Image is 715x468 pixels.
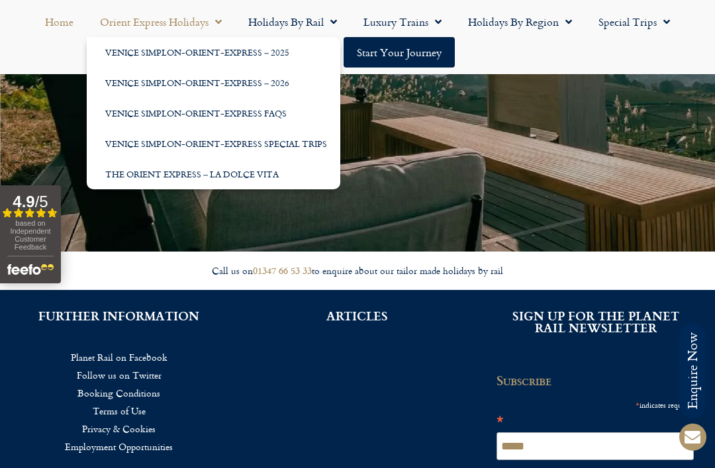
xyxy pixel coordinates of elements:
[20,366,218,384] a: Follow us on Twitter
[20,402,218,420] a: Terms of Use
[87,37,340,189] ul: Orient Express Holidays
[258,310,457,322] h2: ARTICLES
[20,438,218,455] a: Employment Opportunities
[20,384,218,402] a: Booking Conditions
[20,420,218,438] a: Privacy & Cookies
[20,348,218,455] nav: Menu
[350,7,455,37] a: Luxury Trains
[20,310,218,322] h2: FURTHER INFORMATION
[87,68,340,98] a: Venice Simplon-Orient-Express – 2026
[87,7,235,37] a: Orient Express Holidays
[235,7,350,37] a: Holidays by Rail
[455,7,585,37] a: Holidays by Region
[7,265,708,277] div: Call us on to enquire about our tailor made holidays by rail
[497,398,694,412] div: indicates required
[87,159,340,189] a: The Orient Express – La Dolce Vita
[87,37,340,68] a: Venice Simplon-Orient-Express – 2025
[87,128,340,159] a: Venice Simplon-Orient-Express Special Trips
[20,348,218,366] a: Planet Rail on Facebook
[585,7,683,37] a: Special Trips
[497,310,695,334] h2: SIGN UP FOR THE PLANET RAIL NEWSLETTER
[7,7,708,68] nav: Menu
[497,373,702,388] h2: Subscribe
[253,263,312,277] a: 01347 66 53 33
[344,37,455,68] a: Start your Journey
[87,98,340,128] a: Venice Simplon-Orient-Express FAQs
[32,7,87,37] a: Home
